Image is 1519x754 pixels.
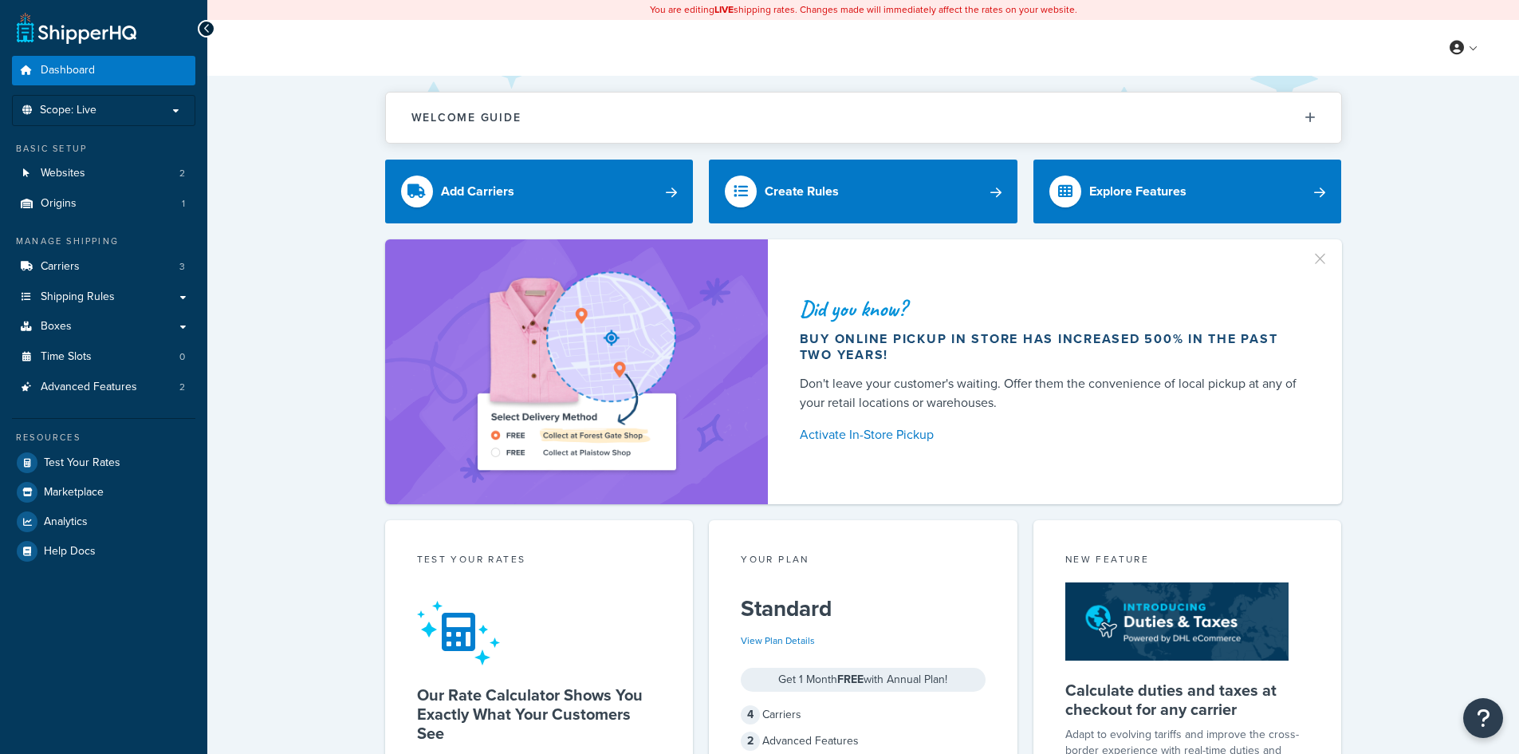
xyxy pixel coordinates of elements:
[800,374,1304,413] div: Don't leave your customer's waiting. Offer them the convenience of local pickup at any of your re...
[12,252,195,282] li: Carriers
[741,596,986,622] h5: Standard
[182,197,185,211] span: 1
[179,260,185,274] span: 3
[385,160,694,223] a: Add Carriers
[800,424,1304,446] a: Activate In-Store Pickup
[12,478,195,507] a: Marketplace
[41,197,77,211] span: Origins
[411,112,521,124] h2: Welcome Guide
[432,263,721,480] img: ad-shirt-map-b0359fc47e01cab431d101c4b569394f6a03f54285957d908178d52f29eb9668.png
[1463,698,1503,738] button: Open Resource Center
[12,431,195,444] div: Resources
[12,342,195,372] a: Time Slots0
[741,552,986,570] div: Your Plan
[41,260,80,274] span: Carriers
[41,167,85,180] span: Websites
[12,507,195,536] a: Analytics
[41,290,115,304] span: Shipping Rules
[709,160,1017,223] a: Create Rules
[12,537,195,566] a: Help Docs
[765,180,839,203] div: Create Rules
[441,180,514,203] div: Add Carriers
[741,705,760,724] span: 4
[1065,552,1310,570] div: New Feature
[800,331,1304,363] div: Buy online pickup in store has increased 500% in the past two years!
[179,350,185,364] span: 0
[41,381,137,394] span: Advanced Features
[12,373,195,402] a: Advanced Features2
[12,282,195,312] a: Shipping Rules
[179,167,185,180] span: 2
[12,159,195,188] a: Websites2
[837,671,864,688] strong: FREE
[1033,160,1342,223] a: Explore Features
[1089,180,1186,203] div: Explore Features
[12,312,195,341] a: Boxes
[417,685,662,743] h5: Our Rate Calculator Shows You Exactly What Your Customers See
[44,545,96,559] span: Help Docs
[44,456,120,470] span: Test Your Rates
[179,381,185,394] span: 2
[741,730,986,752] div: Advanced Features
[714,2,734,17] b: LIVE
[40,104,96,117] span: Scope: Live
[12,159,195,188] li: Websites
[417,552,662,570] div: Test your rates
[741,668,986,692] div: Get 1 Month with Annual Plan!
[12,448,195,477] a: Test Your Rates
[41,320,72,334] span: Boxes
[1065,681,1310,719] h5: Calculate duties and taxes at checkout for any carrier
[41,64,95,77] span: Dashboard
[12,189,195,219] a: Origins1
[12,56,195,85] a: Dashboard
[44,486,104,499] span: Marketplace
[12,373,195,402] li: Advanced Features
[12,342,195,372] li: Time Slots
[386,93,1341,143] button: Welcome Guide
[44,515,88,529] span: Analytics
[741,634,815,648] a: View Plan Details
[12,252,195,282] a: Carriers3
[800,298,1304,320] div: Did you know?
[41,350,92,364] span: Time Slots
[12,189,195,219] li: Origins
[741,704,986,726] div: Carriers
[12,142,195,156] div: Basic Setup
[741,732,760,751] span: 2
[12,235,195,248] div: Manage Shipping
